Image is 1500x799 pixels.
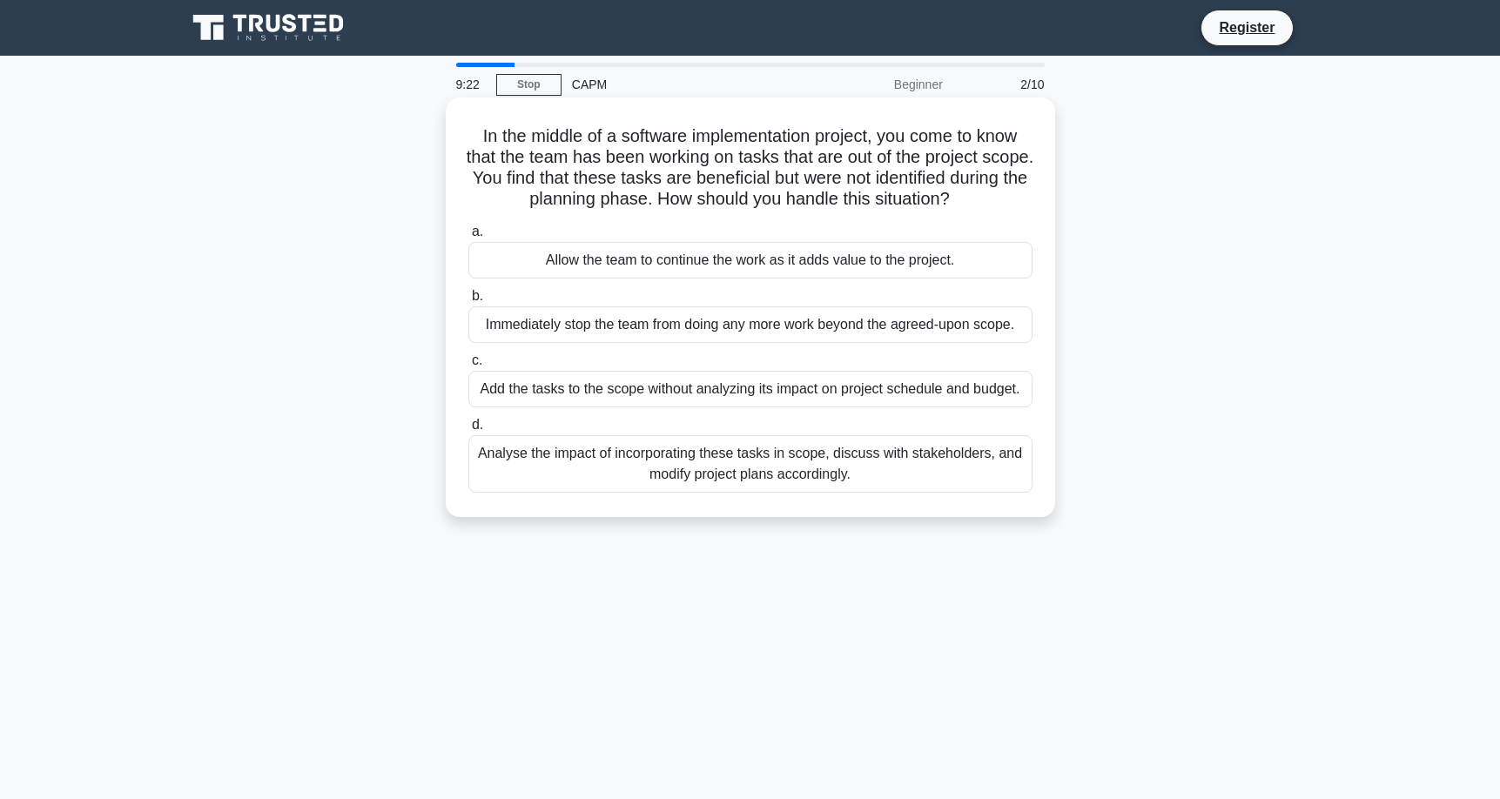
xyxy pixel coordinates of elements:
div: Beginner [801,67,953,102]
div: CAPM [562,67,801,102]
span: c. [472,352,482,367]
span: a. [472,224,483,238]
a: Stop [496,74,562,96]
div: Analyse the impact of incorporating these tasks in scope, discuss with stakeholders, and modify p... [468,435,1033,493]
div: 2/10 [953,67,1055,102]
h5: In the middle of a software implementation project, you come to know that the team has been worki... [467,125,1034,211]
div: Allow the team to continue the work as it adds value to the project. [468,242,1033,279]
div: Immediately stop the team from doing any more work beyond the agreed-upon scope. [468,306,1033,343]
div: 9:22 [446,67,496,102]
span: b. [472,288,483,303]
a: Register [1208,17,1285,38]
div: Add the tasks to the scope without analyzing its impact on project schedule and budget. [468,371,1033,407]
span: d. [472,417,483,432]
